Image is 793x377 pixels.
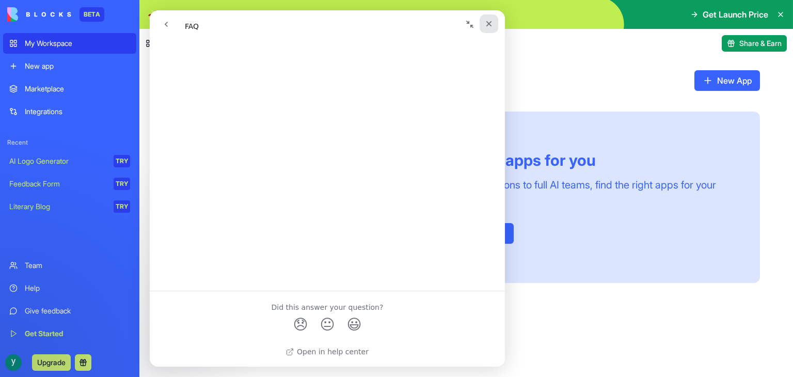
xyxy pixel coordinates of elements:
[703,8,768,21] span: Get Launch Price
[3,101,136,122] a: Integrations
[25,61,130,71] div: New app
[191,304,218,324] span: smiley reaction
[114,200,130,213] div: TRY
[694,70,760,91] a: New App
[148,8,158,21] span: 🚀
[9,179,106,189] div: Feedback Form
[170,304,185,324] span: 😐
[7,7,71,22] img: logo
[25,84,130,94] div: Marketplace
[5,354,22,371] img: ACg8ocKedwatMJYuqTar0EdZjECn0ask1iR7Bvz4_4Qh69mzKvvIeA=s96-c
[164,304,191,324] span: neutral face reaction
[9,156,106,166] div: AI Logo Generator
[739,38,782,49] span: Share & Earn
[150,10,505,367] iframe: Intercom live chat
[25,328,130,339] div: Get Started
[3,33,136,54] a: My Workspace
[3,255,136,276] a: Team
[25,306,130,316] div: Give feedback
[7,7,104,22] a: BETA
[25,38,130,49] div: My Workspace
[25,106,130,117] div: Integrations
[114,155,130,167] div: TRY
[25,260,130,271] div: Team
[3,323,136,344] a: Get Started
[80,7,104,22] div: BETA
[405,178,735,207] div: From simple automations to full AI teams, find the right apps for your work
[197,304,212,324] span: 😃
[3,56,136,76] a: New app
[3,278,136,299] a: Help
[722,35,787,52] button: Share & Earn
[32,354,71,371] button: Upgrade
[114,178,130,190] div: TRY
[3,196,136,217] a: Literary BlogTRY
[32,357,71,367] a: Upgrade
[3,138,136,147] span: Recent
[9,201,106,212] div: Literary Blog
[405,151,735,169] div: Find the right apps for you
[136,337,219,345] a: Open in help center
[25,283,130,293] div: Help
[3,174,136,194] a: Feedback FormTRY
[3,301,136,321] a: Give feedback
[162,8,244,21] span: Launch Week Special
[322,8,382,21] p: Only 48 hours left
[248,8,318,21] p: - 10 % OFF all plans.
[3,78,136,99] a: Marketplace
[3,151,136,171] a: AI Logo GeneratorTRY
